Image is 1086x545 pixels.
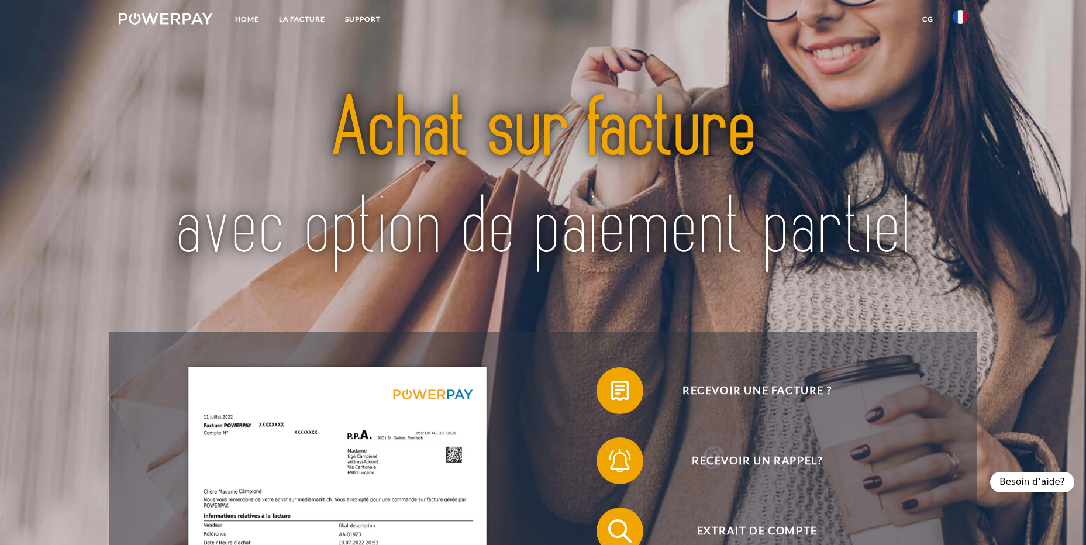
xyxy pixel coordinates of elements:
img: logo-powerpay-white.svg [119,13,213,25]
img: qb_bill.svg [605,376,635,405]
a: Support [335,9,391,30]
a: Home [225,9,269,30]
span: Recevoir une facture ? [613,367,900,414]
button: Recevoir une facture ? [597,367,901,414]
img: qb_bell.svg [605,446,635,475]
a: LA FACTURE [269,9,335,30]
a: CG [912,9,943,30]
img: title-powerpay_fr.svg [160,54,925,303]
div: Besoin d’aide? [990,472,1074,492]
span: Recevoir un rappel? [613,437,900,484]
img: fr [953,10,967,24]
button: Recevoir un rappel? [597,437,901,484]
